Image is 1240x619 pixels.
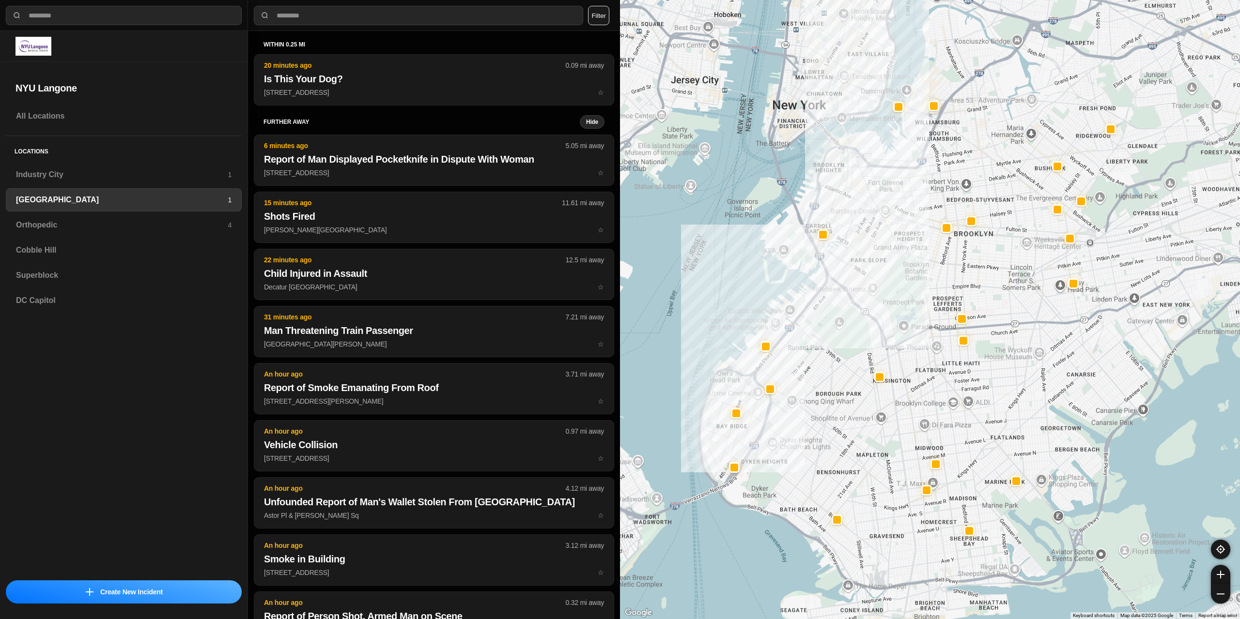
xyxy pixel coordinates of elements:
[1120,613,1173,618] span: Map data ©2025 Google
[264,168,604,178] p: [STREET_ADDRESS]
[254,363,614,414] button: An hour ago3.71 mi awayReport of Smoke Emanating From Roof[STREET_ADDRESS][PERSON_NAME]star
[566,141,604,151] p: 5.05 mi away
[254,226,614,234] a: 15 minutes ago11.61 mi awayShots Fired[PERSON_NAME][GEOGRAPHIC_DATA]star
[6,188,242,211] a: [GEOGRAPHIC_DATA]1
[16,295,232,306] h3: DC Capitol
[6,136,242,163] h5: Locations
[1073,612,1115,619] button: Keyboard shortcuts
[254,54,614,106] button: 20 minutes ago0.09 mi awayIs This Your Dog?[STREET_ADDRESS]star
[264,339,604,349] p: [GEOGRAPHIC_DATA][PERSON_NAME]
[1198,613,1237,618] a: Report a map error
[264,210,604,223] h2: Shots Fired
[580,115,604,129] button: Hide
[264,225,604,235] p: [PERSON_NAME][GEOGRAPHIC_DATA]
[100,587,163,597] p: Create New Incident
[254,340,614,348] a: 31 minutes ago7.21 mi awayMan Threatening Train Passenger[GEOGRAPHIC_DATA][PERSON_NAME]star
[264,282,604,292] p: Decatur [GEOGRAPHIC_DATA]
[264,552,604,566] h2: Smoke in Building
[566,60,604,70] p: 0.09 mi away
[264,141,566,151] p: 6 minutes ago
[254,283,614,291] a: 22 minutes ago12.5 mi awayChild Injured in AssaultDecatur [GEOGRAPHIC_DATA]star
[598,454,604,462] span: star
[562,198,604,208] p: 11.61 mi away
[6,163,242,186] a: Industry City1
[16,219,228,231] h3: Orthopedic
[254,568,614,576] a: An hour ago3.12 mi awaySmoke in Building[STREET_ADDRESS]star
[264,396,604,406] p: [STREET_ADDRESS][PERSON_NAME]
[566,369,604,379] p: 3.71 mi away
[566,598,604,607] p: 0.32 mi away
[15,37,51,56] img: logo
[264,72,604,86] h2: Is This Your Dog?
[598,283,604,291] span: star
[264,483,566,493] p: An hour ago
[6,105,242,128] a: All Locations
[588,6,609,25] button: Filter
[264,568,604,577] p: [STREET_ADDRESS]
[254,249,614,300] button: 22 minutes ago12.5 mi awayChild Injured in AssaultDecatur [GEOGRAPHIC_DATA]star
[16,110,232,122] h3: All Locations
[254,454,614,462] a: An hour ago0.97 mi awayVehicle Collision[STREET_ADDRESS]star
[598,397,604,405] span: star
[254,168,614,177] a: 6 minutes ago5.05 mi awayReport of Man Displayed Pocketknife in Dispute With Woman[STREET_ADDRESS...
[263,41,604,48] h5: within 0.25 mi
[254,477,614,528] button: An hour ago4.12 mi awayUnfounded Report of Man's Wallet Stolen From [GEOGRAPHIC_DATA]Astor Pl & [...
[264,511,604,520] p: Astor Pl & [PERSON_NAME] Sq
[264,369,566,379] p: An hour ago
[86,588,93,596] img: icon
[16,194,228,206] h3: [GEOGRAPHIC_DATA]
[12,11,22,20] img: search
[254,511,614,519] a: An hour ago4.12 mi awayUnfounded Report of Man's Wallet Stolen From [GEOGRAPHIC_DATA]Astor Pl & [...
[254,135,614,186] button: 6 minutes ago5.05 mi awayReport of Man Displayed Pocketknife in Dispute With Woman[STREET_ADDRESS...
[1211,540,1230,559] button: recenter
[264,60,566,70] p: 20 minutes ago
[16,169,228,181] h3: Industry City
[6,289,242,312] a: DC Capitol
[1211,584,1230,604] button: zoom-out
[598,512,604,519] span: star
[254,88,614,96] a: 20 minutes ago0.09 mi awayIs This Your Dog?[STREET_ADDRESS]star
[254,534,614,586] button: An hour ago3.12 mi awaySmoke in Building[STREET_ADDRESS]star
[264,198,562,208] p: 15 minutes ago
[1211,565,1230,584] button: zoom-in
[1217,571,1224,578] img: zoom-in
[264,255,566,265] p: 22 minutes ago
[264,541,566,550] p: An hour ago
[264,152,604,166] h2: Report of Man Displayed Pocketknife in Dispute With Woman
[264,381,604,394] h2: Report of Smoke Emanating From Roof
[228,220,232,230] p: 4
[566,312,604,322] p: 7.21 mi away
[598,226,604,234] span: star
[598,340,604,348] span: star
[566,541,604,550] p: 3.12 mi away
[264,312,566,322] p: 31 minutes ago
[622,606,654,619] a: Open this area in Google Maps (opens a new window)
[264,324,604,337] h2: Man Threatening Train Passenger
[228,170,232,180] p: 1
[16,270,232,281] h3: Superblock
[566,255,604,265] p: 12.5 mi away
[264,495,604,509] h2: Unfounded Report of Man's Wallet Stolen From [GEOGRAPHIC_DATA]
[254,420,614,471] button: An hour ago0.97 mi awayVehicle Collision[STREET_ADDRESS]star
[6,264,242,287] a: Superblock
[566,426,604,436] p: 0.97 mi away
[6,239,242,262] a: Cobble Hill
[228,195,232,205] p: 1
[598,89,604,96] span: star
[6,580,242,604] button: iconCreate New Incident
[1217,590,1224,598] img: zoom-out
[598,169,604,177] span: star
[264,438,604,452] h2: Vehicle Collision
[254,192,614,243] button: 15 minutes ago11.61 mi awayShots Fired[PERSON_NAME][GEOGRAPHIC_DATA]star
[264,267,604,280] h2: Child Injured in Assault
[263,118,580,126] h5: further away
[586,118,598,126] small: Hide
[598,569,604,576] span: star
[622,606,654,619] img: Google
[566,483,604,493] p: 4.12 mi away
[16,244,232,256] h3: Cobble Hill
[264,453,604,463] p: [STREET_ADDRESS]
[264,88,604,97] p: [STREET_ADDRESS]
[1216,545,1225,554] img: recenter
